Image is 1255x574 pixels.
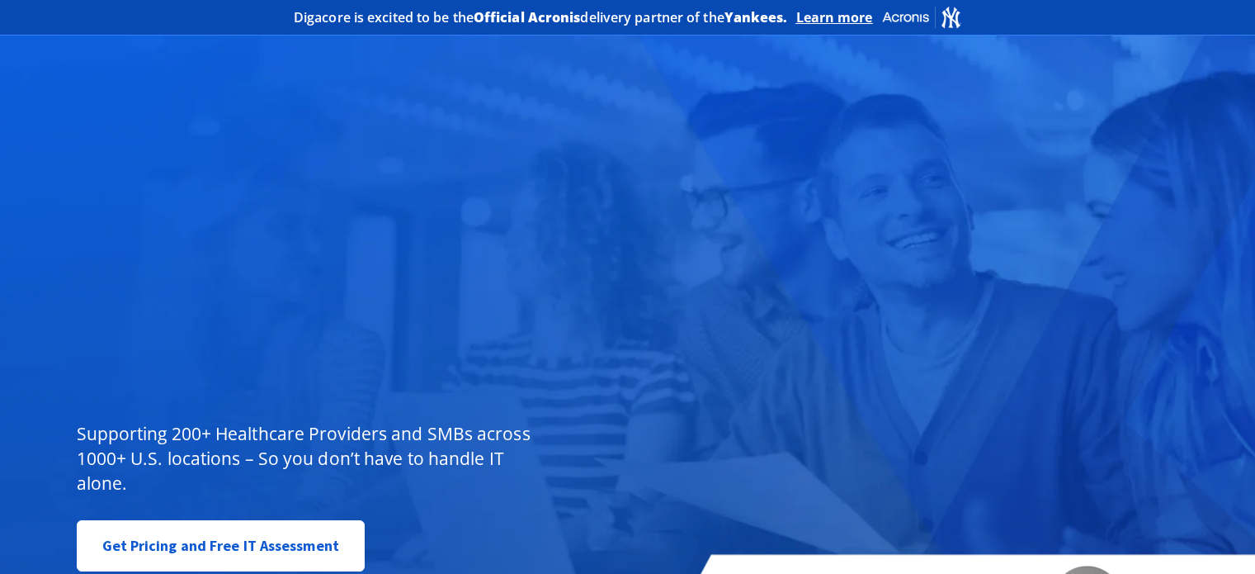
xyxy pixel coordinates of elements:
b: Yankees. [724,8,788,26]
p: Supporting 200+ Healthcare Providers and SMBs across 1000+ U.S. locations – So you don’t have to ... [77,421,538,496]
h2: Digacore is excited to be the delivery partner of the [294,11,788,24]
span: Get Pricing and Free IT Assessment [102,529,339,562]
a: Get Pricing and Free IT Assessment [77,520,365,572]
b: Official Acronis [474,8,581,26]
img: Acronis [881,5,962,29]
a: Learn more [796,9,873,26]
